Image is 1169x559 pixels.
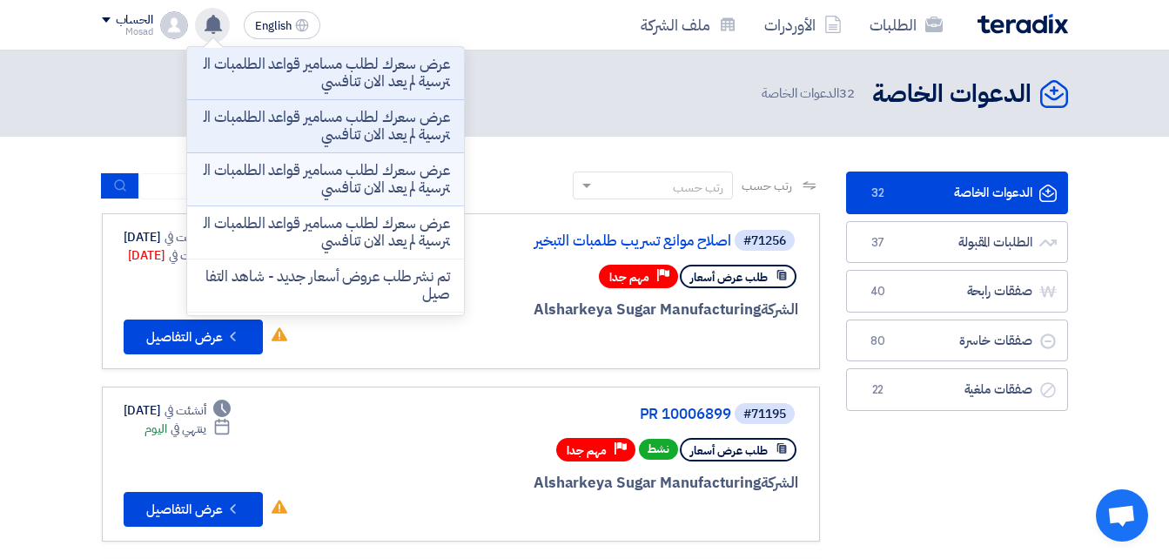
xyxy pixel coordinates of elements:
[872,77,1031,111] h2: الدعوات الخاصة
[743,408,786,421] div: #71195
[567,442,607,459] span: مهم جدا
[690,269,768,286] span: طلب عرض أسعار
[169,246,206,265] span: إنتهت في
[743,235,786,247] div: #71256
[761,299,798,320] span: الشركة
[639,439,678,460] span: نشط
[144,420,231,438] div: اليوم
[160,11,188,39] img: profile_test.png
[846,270,1068,313] a: صفقات رابحة40
[868,333,889,350] span: 80
[762,84,857,104] span: الدعوات الخاصة
[673,178,723,197] div: رتب حسب
[868,234,889,252] span: 37
[116,13,153,28] div: الحساب
[201,109,450,144] p: عرض سعرك لطلب مسامير قواعد الطلمبات الترسية لم يعد الان تنافسي
[868,381,889,399] span: 22
[124,228,232,246] div: [DATE]
[742,177,791,195] span: رتب حسب
[165,228,206,246] span: أنشئت في
[868,185,889,202] span: 32
[201,268,450,303] p: تم نشر طلب عروض أسعار جديد - شاهد التفاصيل
[380,299,798,321] div: Alsharkeya Sugar Manufacturing
[627,4,750,45] a: ملف الشركة
[124,492,263,527] button: عرض التفاصيل
[171,420,206,438] span: ينتهي في
[1096,489,1148,542] div: Open chat
[856,4,957,45] a: الطلبات
[761,472,798,494] span: الشركة
[383,233,731,249] a: اصلاح موانع تسريب طلمبات التبخير
[383,407,731,422] a: PR 10006899
[750,4,856,45] a: الأوردرات
[846,221,1068,264] a: الطلبات المقبولة37
[255,20,292,32] span: English
[846,320,1068,362] a: صفقات خاسرة80
[609,269,649,286] span: مهم جدا
[139,173,383,199] input: ابحث بعنوان أو رقم الطلب
[978,14,1068,34] img: Teradix logo
[102,27,153,37] div: Mosad
[846,172,1068,214] a: الدعوات الخاصة32
[846,368,1068,411] a: صفقات ملغية22
[201,215,450,250] p: عرض سعرك لطلب مسامير قواعد الطلمبات الترسية لم يعد الان تنافسي
[839,84,855,103] span: 32
[244,11,320,39] button: English
[165,401,206,420] span: أنشئت في
[128,246,232,265] div: [DATE]
[124,320,263,354] button: عرض التفاصيل
[380,472,798,495] div: Alsharkeya Sugar Manufacturing
[201,162,450,197] p: عرض سعرك لطلب مسامير قواعد الطلمبات الترسية لم يعد الان تنافسي
[124,401,232,420] div: [DATE]
[201,56,450,91] p: عرض سعرك لطلب مسامير قواعد الطلمبات الترسية لم يعد الان تنافسي
[690,442,768,459] span: طلب عرض أسعار
[868,283,889,300] span: 40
